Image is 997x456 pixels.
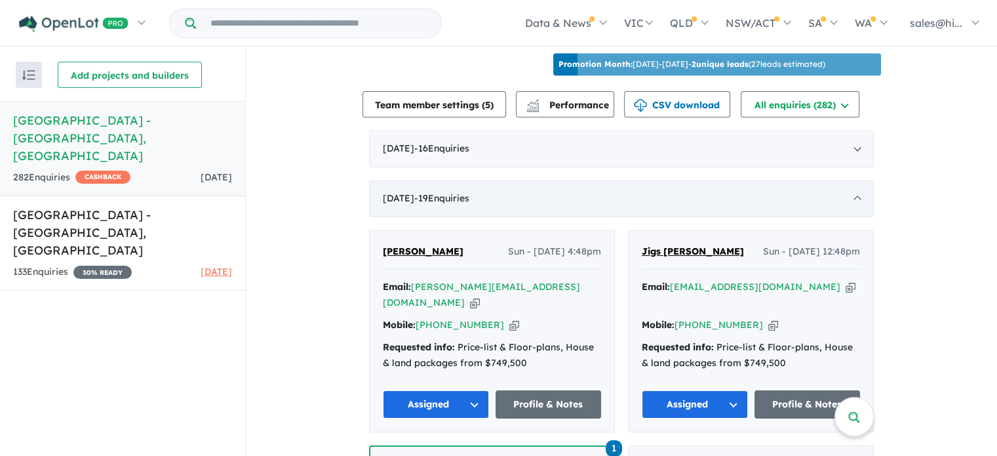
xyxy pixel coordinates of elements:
input: Try estate name, suburb, builder or developer [199,9,439,37]
a: [PHONE_NUMBER] [674,319,763,331]
img: Openlot PRO Logo White [19,16,128,32]
a: [PERSON_NAME][EMAIL_ADDRESS][DOMAIN_NAME] [383,281,580,308]
span: Jigs [PERSON_NAME] [642,245,744,257]
span: 5 [485,99,490,111]
a: [PHONE_NUMBER] [416,319,504,331]
strong: Requested info: [383,341,455,353]
button: Copy [470,296,480,310]
img: line-chart.svg [527,99,539,106]
button: All enquiries (282) [741,91,859,117]
strong: Requested info: [642,341,714,353]
div: [DATE] [369,180,874,217]
a: Profile & Notes [496,390,602,419]
div: 282 Enquir ies [13,170,130,186]
button: Add projects and builders [58,62,202,88]
span: Performance [528,99,609,111]
img: sort.svg [22,70,35,80]
div: 133 Enquir ies [13,264,132,280]
button: Team member settings (5) [362,91,506,117]
button: Copy [846,280,855,294]
span: sales@hi... [910,16,962,30]
span: 30 % READY [73,266,132,279]
a: 1 [606,438,622,456]
span: CASHBACK [75,171,130,184]
div: [DATE] [369,131,874,167]
p: [DATE] - [DATE] - ( 27 leads estimated) [558,58,825,70]
div: Price-list & Floor-plans, House & land packages from $749,500 [383,340,601,371]
span: [DATE] [201,171,232,183]
a: Profile & Notes [754,390,861,419]
h5: [GEOGRAPHIC_DATA] - [GEOGRAPHIC_DATA] , [GEOGRAPHIC_DATA] [13,206,232,259]
span: [DATE] [201,266,232,278]
strong: Email: [642,281,670,293]
strong: Mobile: [383,319,416,331]
img: download icon [634,99,647,112]
a: [PERSON_NAME] [383,244,463,260]
button: Assigned [642,390,748,419]
strong: Mobile: [642,319,674,331]
span: Sun - [DATE] 4:48pm [508,244,601,260]
strong: Email: [383,281,411,293]
button: CSV download [624,91,730,117]
a: [EMAIL_ADDRESS][DOMAIN_NAME] [670,281,840,293]
span: - 16 Enquir ies [414,142,469,154]
button: Assigned [383,390,489,419]
b: Promotion Month: [558,59,633,69]
img: bar-chart.svg [526,103,539,112]
button: Copy [768,318,778,332]
span: Sun - [DATE] 12:48pm [763,244,860,260]
div: Price-list & Floor-plans, House & land packages from $749,500 [642,340,860,371]
h5: [GEOGRAPHIC_DATA] - [GEOGRAPHIC_DATA] , [GEOGRAPHIC_DATA] [13,112,232,165]
a: Jigs [PERSON_NAME] [642,244,744,260]
button: Performance [516,91,614,117]
b: 2 unique leads [692,59,749,69]
button: Copy [509,318,519,332]
span: - 19 Enquir ies [414,192,469,204]
span: [PERSON_NAME] [383,245,463,257]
